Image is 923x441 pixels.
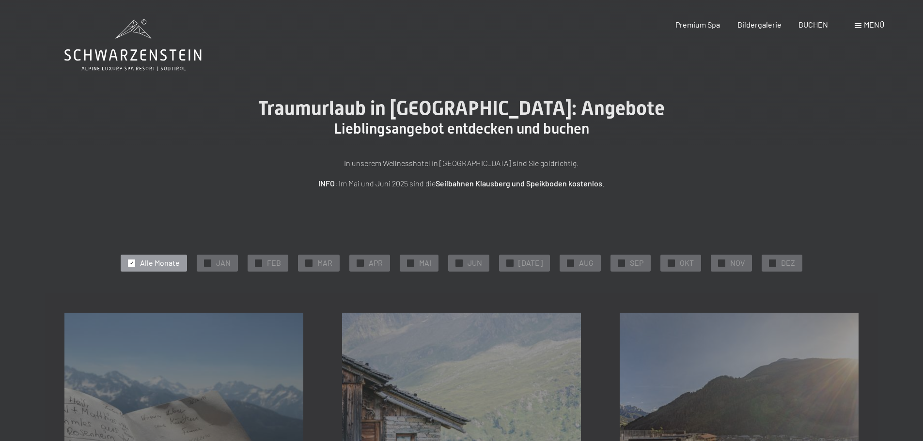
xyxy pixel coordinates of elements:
[419,258,431,268] span: MAI
[620,259,624,266] span: ✓
[630,258,643,268] span: SEP
[569,259,573,266] span: ✓
[307,259,311,266] span: ✓
[130,259,134,266] span: ✓
[680,258,694,268] span: OKT
[737,20,782,29] a: Bildergalerie
[771,259,775,266] span: ✓
[257,259,261,266] span: ✓
[518,258,543,268] span: [DATE]
[436,179,602,188] strong: Seilbahnen Klausberg und Speikboden kostenlos
[219,157,704,169] p: In unserem Wellnesshotel in [GEOGRAPHIC_DATA] sind Sie goldrichtig.
[468,258,482,268] span: JUN
[258,97,665,120] span: Traumurlaub in [GEOGRAPHIC_DATA]: Angebote
[267,258,281,268] span: FEB
[369,258,383,268] span: APR
[359,259,362,266] span: ✓
[317,258,332,268] span: MAR
[219,177,704,190] p: : Im Mai und Juni 2025 sind die .
[457,259,461,266] span: ✓
[508,259,512,266] span: ✓
[670,259,673,266] span: ✓
[798,20,828,29] a: BUCHEN
[206,259,210,266] span: ✓
[334,120,589,137] span: Lieblingsangebot entdecken und buchen
[720,259,724,266] span: ✓
[781,258,795,268] span: DEZ
[864,20,884,29] span: Menü
[675,20,720,29] a: Premium Spa
[216,258,231,268] span: JAN
[140,258,180,268] span: Alle Monate
[409,259,413,266] span: ✓
[318,179,335,188] strong: INFO
[730,258,745,268] span: NOV
[579,258,594,268] span: AUG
